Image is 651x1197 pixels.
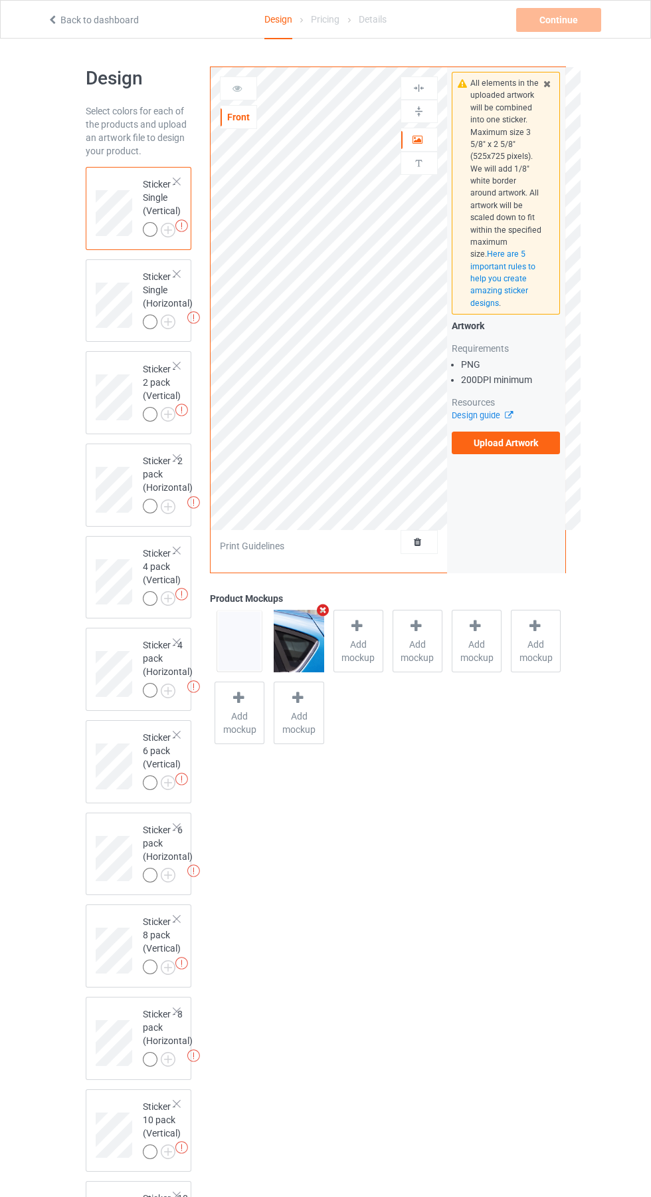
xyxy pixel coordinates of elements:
[220,539,284,553] div: Print Guidelines
[264,1,292,39] div: Design
[452,638,501,664] span: Add mockup
[86,536,192,619] div: Sticker - 4 pack (Vertical)
[461,358,561,371] li: PNG
[274,610,324,672] img: regular.jpg
[187,496,200,509] img: exclamation icon
[86,104,192,158] div: Select colors for each of the products and upload an artwork file to design your product.
[175,588,188,600] img: exclamation icon
[143,454,193,513] div: Sticker - 2 pack (Horizontal)
[175,957,188,970] img: exclamation icon
[461,373,561,386] li: 200 DPI minimum
[161,315,175,329] img: svg+xml;base64,PD94bWwgdmVyc2lvbj0iMS4wIiBlbmNvZGluZz0iVVRGLTgiPz4KPHN2ZyB3aWR0aD0iMjJweCIgaGVpZ2...
[452,396,561,409] div: Resources
[393,638,442,664] span: Add mockup
[161,407,175,422] img: svg+xml;base64,PD94bWwgdmVyc2lvbj0iMS4wIiBlbmNvZGluZz0iVVRGLTgiPz4KPHN2ZyB3aWR0aD0iMjJweCIgaGVpZ2...
[221,110,256,124] div: Front
[470,249,535,308] span: Here are 5 important rules to help you create amazing sticker designs
[452,610,502,672] div: Add mockup
[86,720,192,803] div: Sticker - 6 pack (Vertical)
[413,82,425,94] img: svg%3E%0A
[143,1100,181,1158] div: Sticker - 10 pack (Vertical)
[86,628,192,711] div: Sticker - 4 pack (Horizontal)
[470,77,542,309] div: All elements in the uploaded artwork will be combined into one sticker. Maximum size 3 5/8" x 2 5...
[274,682,324,744] div: Add mockup
[393,610,442,672] div: Add mockup
[143,1007,193,1066] div: Sticker - 8 pack (Horizontal)
[452,342,561,355] div: Requirements
[452,432,561,454] label: Upload Artwork
[161,960,175,975] img: svg+xml;base64,PD94bWwgdmVyc2lvbj0iMS4wIiBlbmNvZGluZz0iVVRGLTgiPz4KPHN2ZyB3aWR0aD0iMjJweCIgaGVpZ2...
[413,157,425,170] img: svg%3E%0A
[47,15,139,25] a: Back to dashboard
[175,773,188,785] img: exclamation icon
[175,219,188,232] img: exclamation icon
[86,813,192,896] div: Sticker - 6 pack (Horizontal)
[333,610,383,672] div: Add mockup
[511,610,561,672] div: Add mockup
[143,547,181,605] div: Sticker - 4 pack (Vertical)
[143,638,193,697] div: Sticker - 4 pack (Horizontal)
[511,638,560,664] span: Add mockup
[334,638,383,664] span: Add mockup
[161,1052,175,1067] img: svg+xml;base64,PD94bWwgdmVyc2lvbj0iMS4wIiBlbmNvZGluZz0iVVRGLTgiPz4KPHN2ZyB3aWR0aD0iMjJweCIgaGVpZ2...
[187,1049,200,1062] img: exclamation icon
[215,710,264,736] span: Add mockup
[452,319,561,332] div: Artwork
[187,864,200,877] img: exclamation icon
[161,684,175,698] img: svg+xml;base64,PD94bWwgdmVyc2lvbj0iMS4wIiBlbmNvZGluZz0iVVRGLTgiPz4KPHN2ZyB3aWR0aD0iMjJweCIgaGVpZ2...
[86,351,192,434] div: Sticker - 2 pack (Vertical)
[86,444,192,527] div: Sticker - 2 pack (Horizontal)
[161,868,175,882] img: svg+xml;base64,PD94bWwgdmVyc2lvbj0iMS4wIiBlbmNvZGluZz0iVVRGLTgiPz4KPHN2ZyB3aWR0aD0iMjJweCIgaGVpZ2...
[452,410,512,420] a: Design guide
[143,178,181,236] div: Sticker - Single (Vertical)
[161,775,175,790] img: svg+xml;base64,PD94bWwgdmVyc2lvbj0iMS4wIiBlbmNvZGluZz0iVVRGLTgiPz4KPHN2ZyB3aWR0aD0iMjJweCIgaGVpZ2...
[143,270,193,329] div: Sticker - Single (Horizontal)
[175,404,188,416] img: exclamation icon
[86,997,192,1080] div: Sticker - 8 pack (Horizontal)
[86,1089,192,1172] div: Sticker - 10 pack (Vertical)
[187,311,200,324] img: exclamation icon
[161,591,175,606] img: svg+xml;base64,PD94bWwgdmVyc2lvbj0iMS4wIiBlbmNvZGluZz0iVVRGLTgiPz4KPHN2ZyB3aWR0aD0iMjJweCIgaGVpZ2...
[143,731,181,789] div: Sticker - 6 pack (Vertical)
[86,904,192,988] div: Sticker - 8 pack (Vertical)
[274,710,323,736] span: Add mockup
[86,66,192,90] h1: Design
[143,915,181,974] div: Sticker - 8 pack (Vertical)
[215,682,264,744] div: Add mockup
[161,1144,175,1159] img: svg+xml;base64,PD94bWwgdmVyc2lvbj0iMS4wIiBlbmNvZGluZz0iVVRGLTgiPz4KPHN2ZyB3aWR0aD0iMjJweCIgaGVpZ2...
[413,105,425,118] img: svg%3E%0A
[311,1,339,38] div: Pricing
[359,1,387,38] div: Details
[143,823,193,882] div: Sticker - 6 pack (Horizontal)
[314,603,331,617] i: Remove mockup
[175,1141,188,1154] img: exclamation icon
[161,499,175,514] img: svg+xml;base64,PD94bWwgdmVyc2lvbj0iMS4wIiBlbmNvZGluZz0iVVRGLTgiPz4KPHN2ZyB3aWR0aD0iMjJweCIgaGVpZ2...
[86,259,192,342] div: Sticker - Single (Horizontal)
[210,592,565,605] div: Product Mockups
[86,167,192,250] div: Sticker - Single (Vertical)
[161,223,175,237] img: svg+xml;base64,PD94bWwgdmVyc2lvbj0iMS4wIiBlbmNvZGluZz0iVVRGLTgiPz4KPHN2ZyB3aWR0aD0iMjJweCIgaGVpZ2...
[215,610,264,672] img: regular.jpg
[187,680,200,693] img: exclamation icon
[143,362,181,421] div: Sticker - 2 pack (Vertical)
